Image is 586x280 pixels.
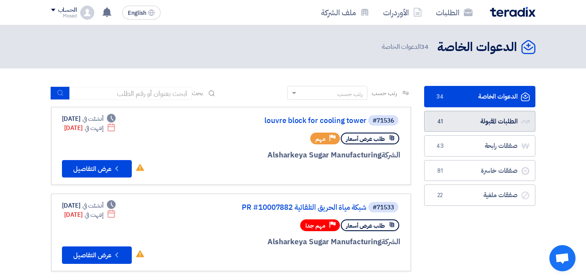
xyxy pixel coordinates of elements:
a: ملف الشركة [314,2,376,23]
div: #71536 [373,118,394,124]
span: الشركة [381,150,400,160]
span: 41 [435,117,445,126]
span: 81 [435,167,445,175]
div: Alsharkeya Sugar Manufacturing [190,150,400,161]
div: Open chat [549,245,576,271]
a: الأوردرات [376,2,429,23]
span: English [128,10,146,16]
h2: الدعوات الخاصة [437,39,517,56]
span: الدعوات الخاصة [382,42,430,52]
div: [DATE] [64,210,116,219]
span: بحث [192,89,203,98]
div: الحساب [58,7,77,14]
span: مهم جدا [305,222,326,230]
a: الدعوات الخاصة34 [424,86,535,107]
button: English [122,6,161,20]
span: أنشئت في [82,114,103,123]
div: Alsharkeya Sugar Manufacturing [190,236,400,248]
img: profile_test.png [80,6,94,20]
input: ابحث بعنوان أو رقم الطلب [70,87,192,100]
a: صفقات رابحة43 [424,135,535,157]
span: الشركة [381,236,400,247]
span: طلب عرض أسعار [346,135,385,143]
span: مهم [315,135,326,143]
button: عرض التفاصيل [62,160,132,178]
span: إنتهت في [85,210,103,219]
span: 43 [435,142,445,150]
span: 34 [435,92,445,101]
a: الطلبات [429,2,480,23]
span: رتب حسب [372,89,397,98]
span: طلب عرض أسعار [346,222,385,230]
button: عرض التفاصيل [62,246,132,264]
a: شبكة مياة الحريق التلقائية PR #10007882 [192,204,367,212]
span: 22 [435,191,445,200]
div: Mosad [51,14,77,18]
div: [DATE] [62,114,116,123]
div: #71533 [373,205,394,211]
a: الطلبات المقبولة41 [424,111,535,132]
span: أنشئت في [82,201,103,210]
a: صفقات خاسرة81 [424,160,535,181]
a: louvre block for cooling tower [192,117,367,125]
div: [DATE] [64,123,116,133]
img: Teradix logo [490,7,535,17]
a: صفقات ملغية22 [424,184,535,206]
div: [DATE] [62,201,116,210]
span: إنتهت في [85,123,103,133]
span: 34 [421,42,428,51]
div: رتب حسب [337,89,363,99]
